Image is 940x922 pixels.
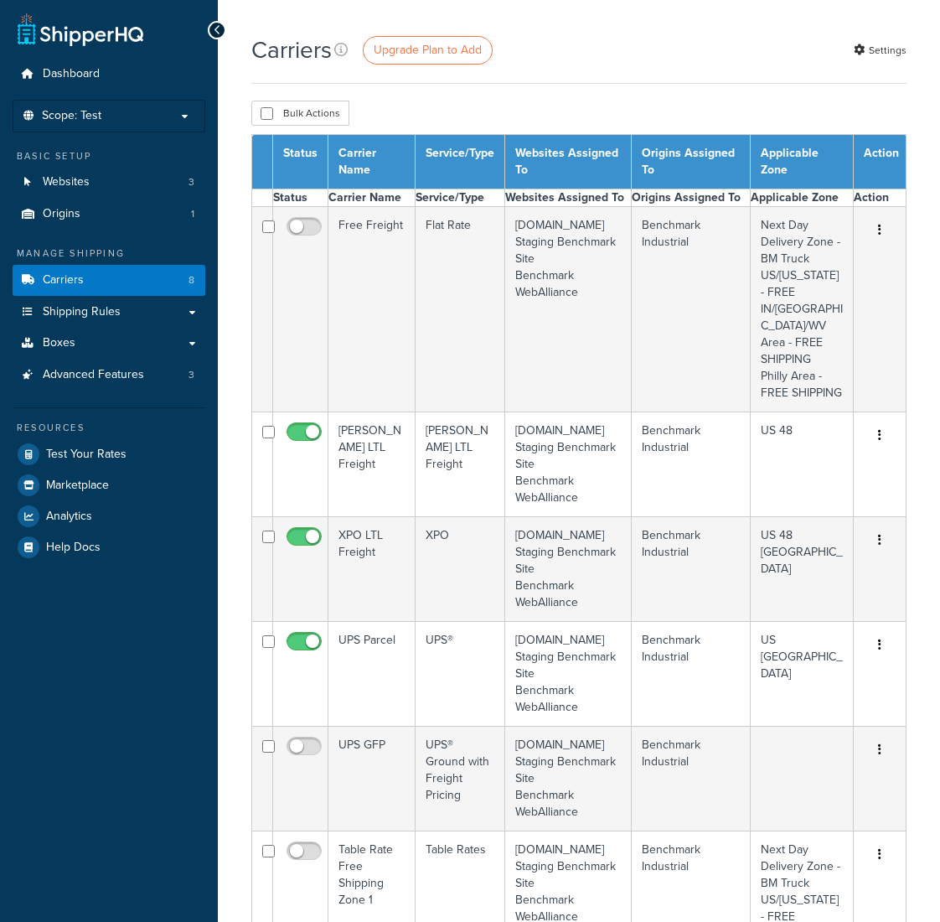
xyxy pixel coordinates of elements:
th: Service/Type [415,135,504,189]
li: Carriers [13,265,205,296]
th: Applicable Zone [750,189,853,207]
th: Service/Type [415,189,504,207]
td: XPO LTL Freight [328,517,416,622]
span: Upgrade Plan to Add [374,41,482,59]
td: Benchmark Industrial [632,517,751,622]
span: Boxes [43,336,75,350]
span: 3 [189,368,194,382]
td: UPS® Ground with Freight Pricing [415,727,504,831]
td: Free Freight [328,207,416,412]
span: Dashboard [43,67,100,81]
th: Carrier Name [328,189,416,207]
th: Carrier Name [328,135,416,189]
td: US 48 [GEOGRAPHIC_DATA] [750,517,853,622]
td: [PERSON_NAME] LTL Freight [415,412,504,517]
td: [DOMAIN_NAME] Staging Benchmark Site Benchmark WebAlliance [504,727,631,831]
th: Websites Assigned To [504,189,631,207]
a: Marketplace [13,470,205,500]
td: US [GEOGRAPHIC_DATA] [750,622,853,727]
a: Carriers 8 [13,265,205,296]
th: Origins Assigned To [632,135,751,189]
a: Websites 3 [13,167,205,198]
a: Shipping Rules [13,297,205,328]
td: [PERSON_NAME] LTL Freight [328,412,416,517]
td: [DOMAIN_NAME] Staging Benchmark Site Benchmark WebAlliance [504,622,631,727]
td: UPS® [415,622,504,727]
td: Next Day Delivery Zone - BM Truck US/[US_STATE] - FREE IN/[GEOGRAPHIC_DATA]/WV Area - FREE SHIPPI... [750,207,853,412]
a: Test Your Rates [13,439,205,469]
th: Action [854,189,906,207]
td: UPS GFP [328,727,416,831]
li: Advanced Features [13,360,205,391]
th: Status [273,135,328,189]
th: Action [854,135,906,189]
button: Bulk Actions [251,101,349,126]
a: ShipperHQ Home [18,13,143,46]
th: Applicable Zone [750,135,853,189]
span: Websites [43,175,90,189]
span: 8 [189,273,194,287]
a: Dashboard [13,59,205,90]
a: Advanced Features 3 [13,360,205,391]
span: Test Your Rates [46,448,127,462]
div: Manage Shipping [13,246,205,261]
span: Scope: Test [42,109,101,123]
a: Boxes [13,328,205,359]
div: Resources [13,421,205,435]
h1: Carriers [251,34,332,66]
td: [DOMAIN_NAME] Staging Benchmark Site Benchmark WebAlliance [504,412,631,517]
a: Analytics [13,501,205,531]
td: Benchmark Industrial [632,622,751,727]
a: Help Docs [13,532,205,562]
td: [DOMAIN_NAME] Staging Benchmark Site Benchmark WebAlliance [504,207,631,412]
td: Flat Rate [415,207,504,412]
span: 1 [191,207,194,221]
span: Help Docs [46,541,101,555]
td: XPO [415,517,504,622]
li: Websites [13,167,205,198]
span: Carriers [43,273,84,287]
td: [DOMAIN_NAME] Staging Benchmark Site Benchmark WebAlliance [504,517,631,622]
td: Benchmark Industrial [632,727,751,831]
th: Status [273,189,328,207]
span: Shipping Rules [43,305,121,319]
td: Benchmark Industrial [632,412,751,517]
td: UPS Parcel [328,622,416,727]
span: Marketplace [46,479,109,493]
span: 3 [189,175,194,189]
a: Upgrade Plan to Add [363,36,493,65]
th: Websites Assigned To [504,135,631,189]
li: Origins [13,199,205,230]
td: Benchmark Industrial [632,207,751,412]
a: Settings [854,39,906,62]
div: Basic Setup [13,149,205,163]
span: Origins [43,207,80,221]
a: Origins 1 [13,199,205,230]
th: Origins Assigned To [632,189,751,207]
span: Advanced Features [43,368,144,382]
td: US 48 [750,412,853,517]
span: Analytics [46,510,92,524]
